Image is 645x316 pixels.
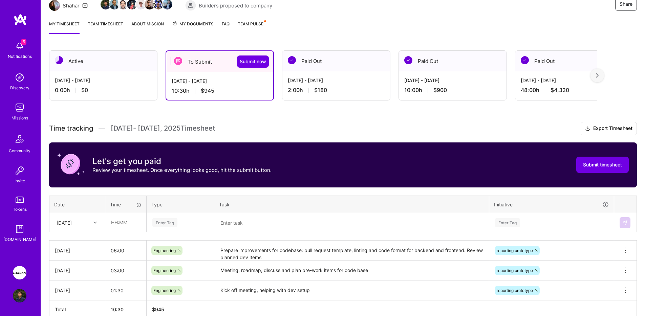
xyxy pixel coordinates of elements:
[152,307,164,312] span: $ 945
[13,164,26,177] img: Invite
[237,55,269,68] button: Submit now
[12,131,28,147] img: Community
[215,241,488,260] textarea: Prepare improvements for codebase: pull request template, linting and code format for backend and...
[622,220,628,225] img: Submit
[521,87,618,94] div: 48:00 h
[288,77,385,84] div: [DATE] - [DATE]
[13,266,26,279] img: Langan: AI-Copilot for Environmental Site Assessment
[153,268,176,273] span: Engineering
[576,157,629,173] button: Submit timesheet
[215,261,488,280] textarea: Meeting, roadmap, discuss and plan pre-work items for code base
[9,147,30,154] div: Community
[93,221,97,224] i: icon Chevron
[172,20,214,34] a: My Documents
[49,124,93,133] span: Time tracking
[88,20,123,34] a: Team timesheet
[581,122,637,135] button: Export Timesheet
[92,166,272,174] p: Review your timesheet. Once everything looks good, hit the submit button.
[153,248,176,253] span: Engineering
[583,161,622,168] span: Submit timesheet
[12,114,28,121] div: Missions
[596,73,599,78] img: right
[13,101,26,114] img: teamwork
[55,267,100,274] div: [DATE]
[16,197,24,203] img: tokens
[57,151,84,178] img: coin
[13,206,27,213] div: Tokens
[585,125,590,132] i: icon Download
[110,201,142,208] div: Time
[92,156,272,166] h3: Let's get you paid
[3,236,36,243] div: [DOMAIN_NAME]
[551,87,569,94] span: $4,320
[497,268,533,273] span: reporting prototype
[105,281,146,299] input: HH:MM
[105,262,146,279] input: HH:MM
[399,51,507,71] div: Paid Out
[55,87,152,94] div: 0:00 h
[521,77,618,84] div: [DATE] - [DATE]
[147,196,214,213] th: Type
[214,196,489,213] th: Task
[515,51,623,71] div: Paid Out
[404,56,412,64] img: Paid Out
[497,288,533,293] span: reporting prototype
[10,84,29,91] div: Discovery
[433,87,447,94] span: $900
[13,222,26,236] img: guide book
[13,71,26,84] img: discovery
[57,219,72,226] div: [DATE]
[11,266,28,279] a: Langan: AI-Copilot for Environmental Site Assessment
[282,51,390,71] div: Paid Out
[238,20,265,34] a: Team Pulse
[153,288,176,293] span: Engineering
[63,2,80,9] div: Shahar
[166,51,273,72] div: To Submit
[314,87,327,94] span: $180
[172,20,214,28] span: My Documents
[172,77,268,85] div: [DATE] - [DATE]
[14,14,27,26] img: logo
[521,56,529,64] img: Paid Out
[288,56,296,64] img: Paid Out
[199,2,272,9] span: Builders proposed to company
[49,20,80,34] a: My timesheet
[13,289,26,302] img: User Avatar
[81,87,88,94] span: $0
[55,247,100,254] div: [DATE]
[55,56,63,64] img: Active
[15,177,25,184] div: Invite
[172,87,268,94] div: 10:30 h
[13,39,26,53] img: bell
[49,196,105,213] th: Date
[11,289,28,302] a: User Avatar
[497,248,533,253] span: reporting prototype
[404,87,501,94] div: 10:00 h
[494,201,609,208] div: Initiative
[131,20,164,34] a: About Mission
[288,87,385,94] div: 2:00 h
[152,217,177,228] div: Enter Tag
[201,87,214,94] span: $945
[105,242,146,259] input: HH:MM
[495,217,520,228] div: Enter Tag
[82,3,88,8] i: icon Mail
[215,281,488,300] textarea: Kick off meeting, helping with dev setup
[8,53,32,60] div: Notifications
[174,57,182,65] img: To Submit
[55,77,152,84] div: [DATE] - [DATE]
[404,77,501,84] div: [DATE] - [DATE]
[620,1,632,7] span: Share
[111,124,215,133] span: [DATE] - [DATE] , 2025 Timesheet
[55,287,100,294] div: [DATE]
[21,39,26,45] span: 5
[240,58,266,65] span: Submit now
[106,213,146,231] input: HH:MM
[238,21,263,26] span: Team Pulse
[222,20,230,34] a: FAQ
[49,51,157,71] div: Active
